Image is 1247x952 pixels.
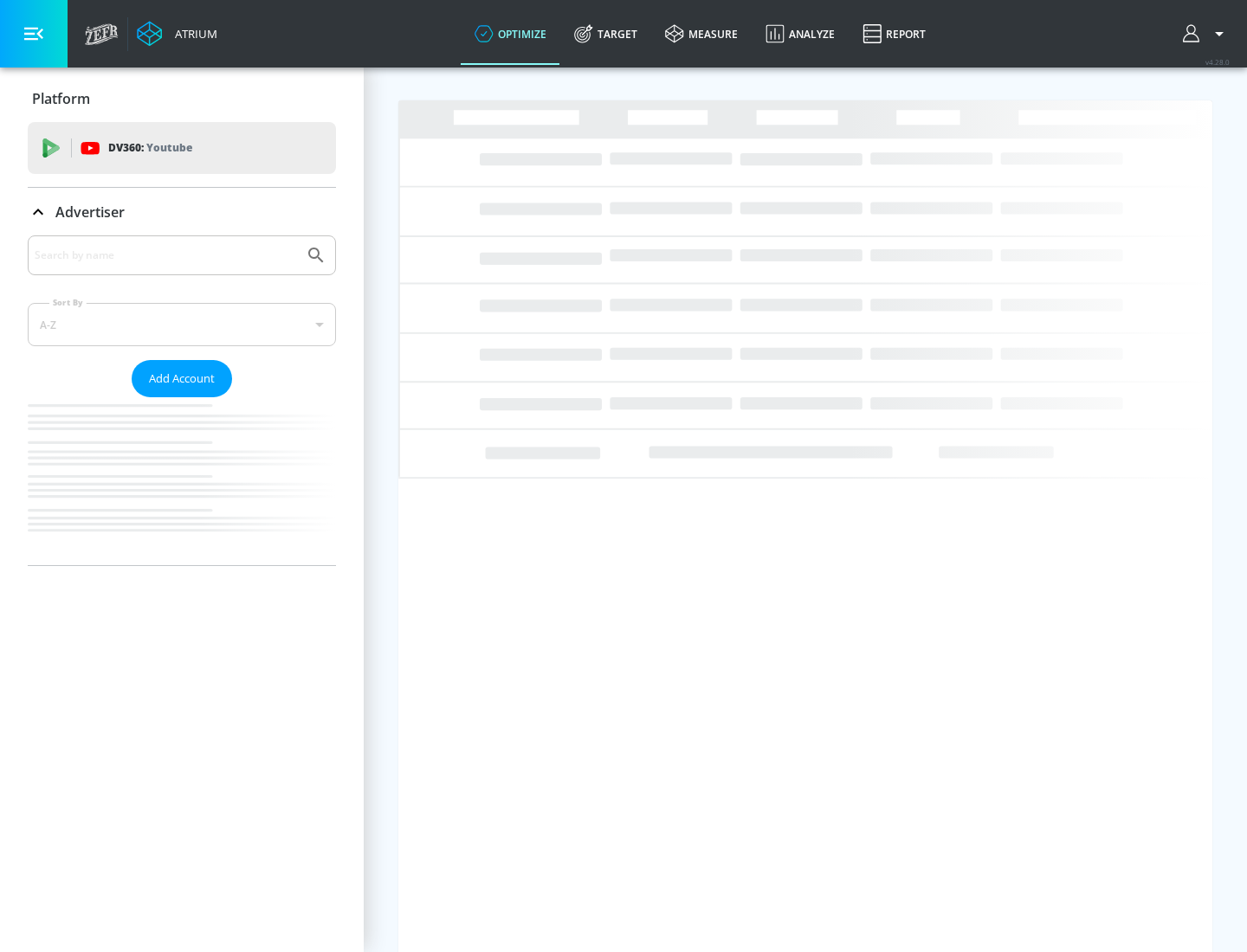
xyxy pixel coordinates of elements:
[108,138,192,158] p: DV360:
[55,203,125,222] p: Advertiser
[849,3,940,65] a: Report
[28,235,336,565] div: Advertiser
[651,3,752,65] a: measure
[752,3,849,65] a: Analyze
[168,26,217,42] div: Atrium
[146,138,192,157] p: Youtube
[28,397,336,565] nav: list of Advertiser
[1205,57,1230,67] span: v 4.28.0
[137,21,217,47] a: Atrium
[560,3,651,65] a: Target
[32,89,90,108] p: Platform
[28,303,336,346] div: A-Z
[461,3,560,65] a: optimize
[28,122,336,174] div: DV360: Youtube
[28,74,336,123] div: Platform
[132,360,232,397] button: Add Account
[28,188,336,236] div: Advertiser
[149,369,215,389] span: Add Account
[35,244,297,267] input: Search by name
[49,297,87,308] label: Sort By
